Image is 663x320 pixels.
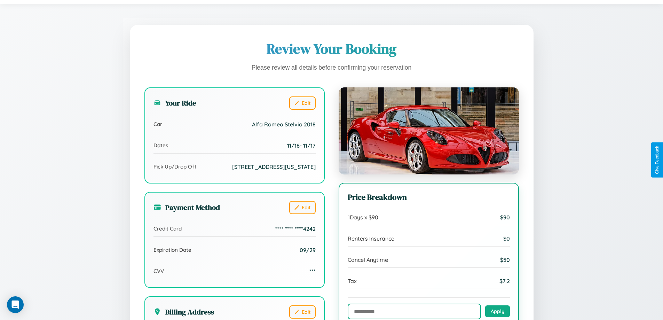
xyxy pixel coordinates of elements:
[7,296,24,313] div: Open Intercom Messenger
[153,225,182,232] span: Credit Card
[153,98,196,108] h3: Your Ride
[655,146,660,174] div: Give Feedback
[289,96,316,110] button: Edit
[232,163,316,170] span: [STREET_ADDRESS][US_STATE]
[503,235,510,242] span: $ 0
[348,192,510,203] h3: Price Breakdown
[153,247,191,253] span: Expiration Date
[348,214,378,221] span: 1 Days x $ 90
[153,142,168,149] span: Dates
[252,121,316,128] span: Alfa Romeo Stelvio 2018
[144,62,519,73] p: Please review all details before confirming your reservation
[287,142,316,149] span: 11 / 16 - 11 / 17
[153,163,197,170] span: Pick Up/Drop Off
[153,268,164,274] span: CVV
[500,214,510,221] span: $ 90
[348,278,357,284] span: Tax
[153,307,214,317] h3: Billing Address
[339,87,519,174] img: Alfa Romeo Stelvio
[500,256,510,263] span: $ 50
[348,235,394,242] span: Renters Insurance
[153,121,162,127] span: Car
[153,202,220,212] h3: Payment Method
[348,256,388,263] span: Cancel Anytime
[300,247,316,253] span: 09/29
[499,278,510,284] span: $ 7.2
[144,39,519,58] h1: Review Your Booking
[289,305,316,319] button: Edit
[289,201,316,214] button: Edit
[485,305,510,317] button: Apply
